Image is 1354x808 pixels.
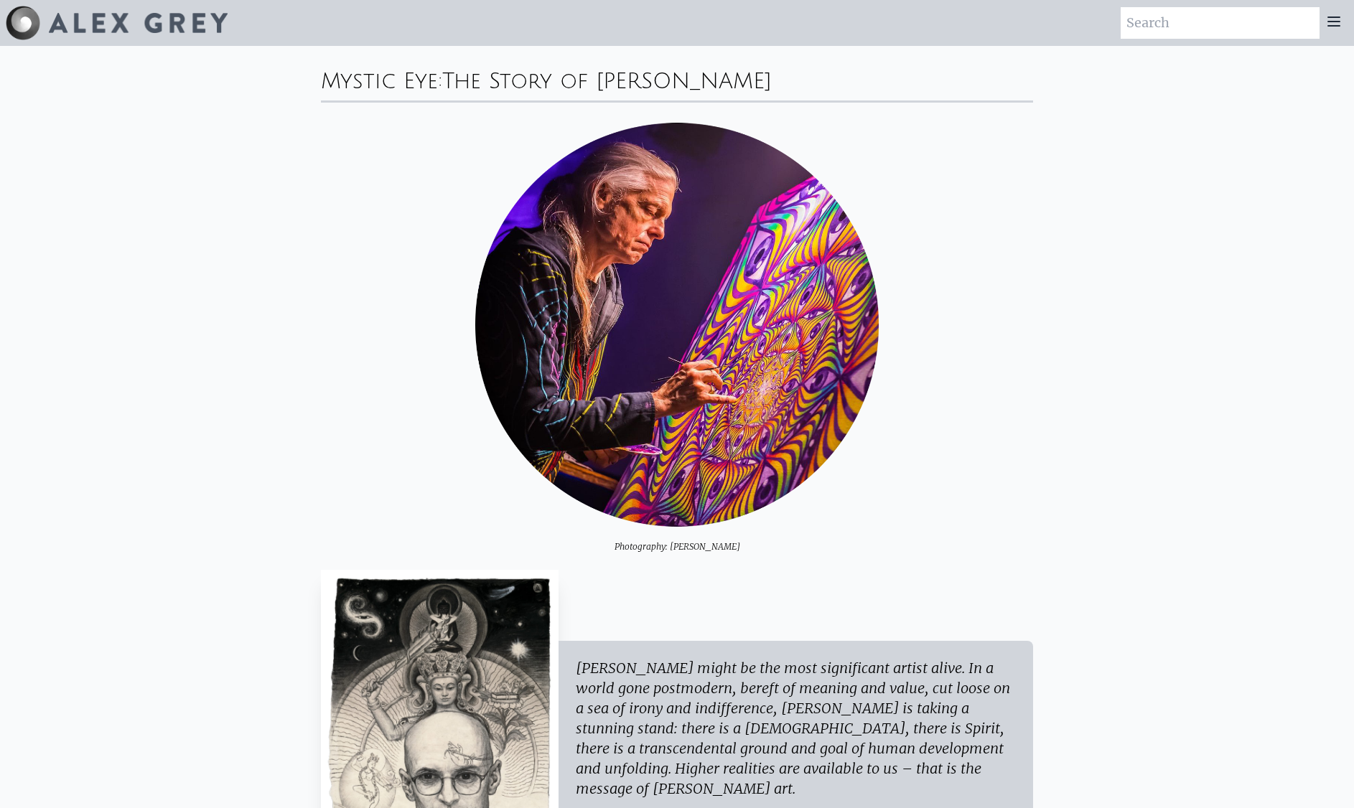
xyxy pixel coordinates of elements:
[576,658,1016,799] div: [PERSON_NAME] might be the most significant artist alive. In a world gone postmodern, bereft of m...
[1121,7,1320,39] input: Search
[321,46,1033,100] div: Mystic Eye:
[321,527,1033,553] div: Photography: [PERSON_NAME]
[442,70,772,93] div: The Story of [PERSON_NAME]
